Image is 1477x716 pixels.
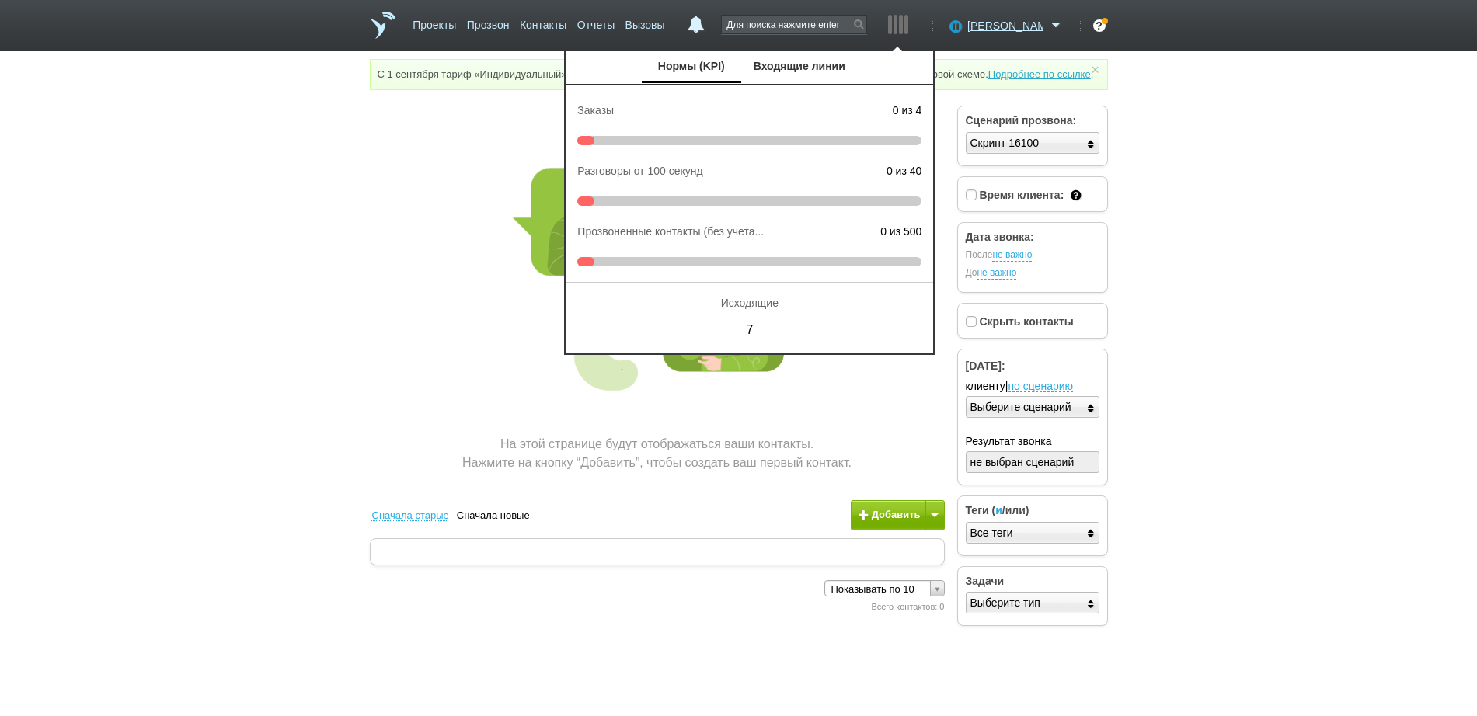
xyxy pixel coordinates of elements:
[780,206,933,257] div: 0 из 500
[642,51,741,83] button: Нормы (KPI)
[970,397,1071,418] div: Выберите сценарий
[970,133,1040,154] div: Скрипт 16100
[967,18,1043,33] span: [PERSON_NAME]
[979,315,1073,328] span: Скрыть контакты
[372,508,457,523] a: Сначала старые
[970,452,1075,473] div: не выбран сценарий
[585,291,914,315] div: Исходящие
[370,12,395,39] a: На главную
[966,267,1099,280] span: До
[979,189,1064,201] span: Время клиента:
[510,127,805,422] img: Prozvon_2.png
[370,59,1108,90] div: С 1 сентября тариф «Индивидуальный» полностью прекращает своё действие. Продление услуг будет дос...
[966,380,1005,392] span: клиенту
[824,580,945,596] a: Показывать по 10
[966,575,1099,588] h3: Задачи
[966,249,1099,262] span: После
[970,593,1040,613] div: Выберите тип
[966,433,1099,450] label: Результат звонка
[625,11,665,33] a: Вызовы
[457,508,538,523] a: Сначала новые
[520,11,566,33] a: Контакты
[1005,504,1026,516] span: или
[966,504,1099,517] h3: Теги ( / )
[413,11,456,33] a: Проекты
[977,267,1016,280] a: не важно
[966,378,1099,394] label: |
[577,145,768,196] div: Разговоры от 100 секунд
[722,16,866,33] input: Для поиска нажмите enter
[831,581,924,597] span: Показывать по 10
[585,315,914,346] div: 7
[780,145,933,196] div: 0 из 40
[467,11,510,33] a: Прозвон
[995,506,1002,516] a: и
[966,231,1099,244] h3: Дата звонка:
[1008,381,1074,392] a: по сценарию
[1088,66,1102,73] a: ×
[966,360,1099,373] h3: [DATE]:
[780,85,933,136] div: 0 из 4
[1093,19,1106,32] div: ?
[988,68,1091,80] a: Подробнее по ссылке
[370,435,945,472] div: На этой странице будут отображаться ваши контакты. Нажмите на кнопку “Добавить”, чтобы создать ва...
[970,523,1013,544] div: Все теги
[741,51,858,84] div: Входящие линии
[577,11,615,33] a: Отчеты
[851,500,944,530] button: Добавить
[577,85,768,136] div: Заказы
[871,602,944,611] span: Всего контактов: 0
[966,114,1099,127] h3: Сценарий прозвона:
[992,249,1032,262] a: не важно
[577,206,768,257] div: Прозвоненные контакты (без учета недозвона)
[967,16,1064,32] a: [PERSON_NAME]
